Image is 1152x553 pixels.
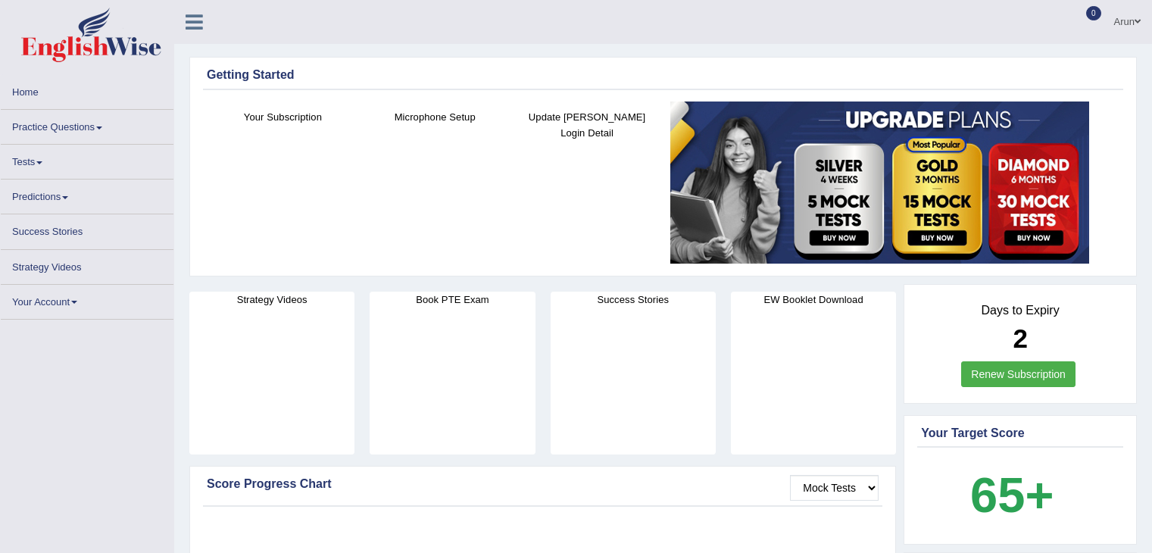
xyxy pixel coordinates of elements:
[551,292,716,308] h4: Success Stories
[670,102,1089,264] img: small5.jpg
[1086,6,1101,20] span: 0
[207,475,879,493] div: Score Progress Chart
[961,361,1076,387] a: Renew Subscription
[1,180,173,209] a: Predictions
[921,304,1119,317] h4: Days to Expiry
[1,110,173,139] a: Practice Questions
[1,75,173,105] a: Home
[367,109,504,125] h4: Microphone Setup
[1,214,173,244] a: Success Stories
[731,292,896,308] h4: EW Booklet Download
[970,467,1054,523] b: 65+
[1,250,173,280] a: Strategy Videos
[921,424,1119,442] div: Your Target Score
[214,109,351,125] h4: Your Subscription
[1013,323,1027,353] b: 2
[519,109,656,141] h4: Update [PERSON_NAME] Login Detail
[370,292,535,308] h4: Book PTE Exam
[1,145,173,174] a: Tests
[1,285,173,314] a: Your Account
[207,66,1119,84] div: Getting Started
[189,292,354,308] h4: Strategy Videos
